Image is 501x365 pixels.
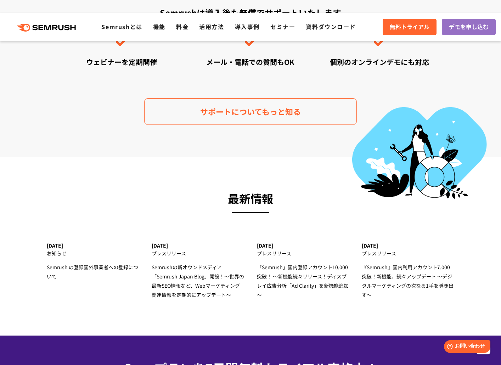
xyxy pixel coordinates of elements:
a: 料金 [176,22,188,31]
div: プレスリリース [152,249,244,258]
a: [DATE] プレスリリース Semrushの新オウンドメディア 「Semrush Japan Blog」開設！～世界の最新SEO情報など、Webマーケティング関連情報を定期的にアップデート～ [152,243,244,299]
div: ウェビナーを定期開催 [64,57,179,67]
span: Semrushの新オウンドメディア 「Semrush Japan Blog」開設！～世界の最新SEO情報など、Webマーケティング関連情報を定期的にアップデート～ [152,264,244,298]
a: デモを申し込む [442,19,496,35]
div: [DATE] [257,243,349,249]
div: [DATE] [152,243,244,249]
h3: 最新情報 [47,189,454,208]
span: サポートについてもっと知る [200,105,301,118]
div: メール・電話での質問もOK [193,57,308,67]
a: [DATE] お知らせ Semrush の登録国外事業者への登録について [47,243,139,281]
span: 無料トライアル [390,22,429,32]
a: セミナー [270,22,295,31]
div: [DATE] [362,243,454,249]
div: 個別のオンラインデモにも対応 [322,57,437,67]
a: 機能 [153,22,165,31]
a: Semrushとは [101,22,142,31]
span: デモを申し込む [449,22,489,32]
div: [DATE] [47,243,139,249]
a: 活用方法 [199,22,224,31]
a: サポートについてもっと知る [144,98,357,125]
a: 資料ダウンロード [306,22,356,31]
iframe: Help widget launcher [438,337,493,357]
span: 「Semrush」国内登録アカウント10,000突破！ ～新機能続々リリース！ディスプレイ広告分析「Ad Clarity」を新機能追加～ [257,264,349,298]
a: 無料トライアル [383,19,437,35]
span: Semrush の登録国外事業者への登録について [47,264,138,280]
a: [DATE] プレスリリース 「Semrush」国内登録アカウント10,000突破！ ～新機能続々リリース！ディスプレイ広告分析「Ad Clarity」を新機能追加～ [257,243,349,299]
a: 導入事例 [235,22,260,31]
div: Semrushは導入後も無償でサポートいたします [64,6,437,67]
span: 『Semrush』国内利用アカウント7,000突破！新機能、続々アップデート ～デジタルマーケティングの次なる1手を導き出す～ [362,264,454,298]
div: プレスリリース [257,249,349,258]
div: お知らせ [47,249,139,258]
a: [DATE] プレスリリース 『Semrush』国内利用アカウント7,000突破！新機能、続々アップデート ～デジタルマーケティングの次なる1手を導き出す～ [362,243,454,299]
div: プレスリリース [362,249,454,258]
